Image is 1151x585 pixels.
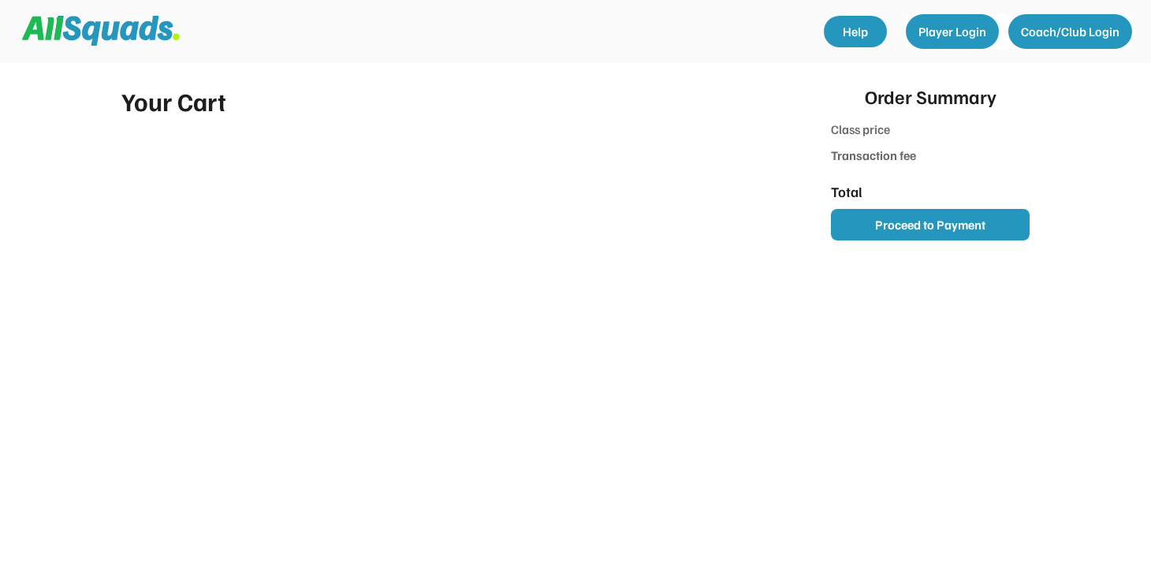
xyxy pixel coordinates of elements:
[824,16,887,47] a: Help
[831,120,918,141] div: Class price
[121,82,774,120] div: Your Cart
[865,82,996,110] div: Order Summary
[22,16,180,46] img: Squad%20Logo.svg
[831,181,918,203] div: Total
[1008,14,1132,49] button: Coach/Club Login
[831,146,918,165] div: Transaction fee
[906,14,999,49] button: Player Login
[831,209,1030,240] button: Proceed to Payment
